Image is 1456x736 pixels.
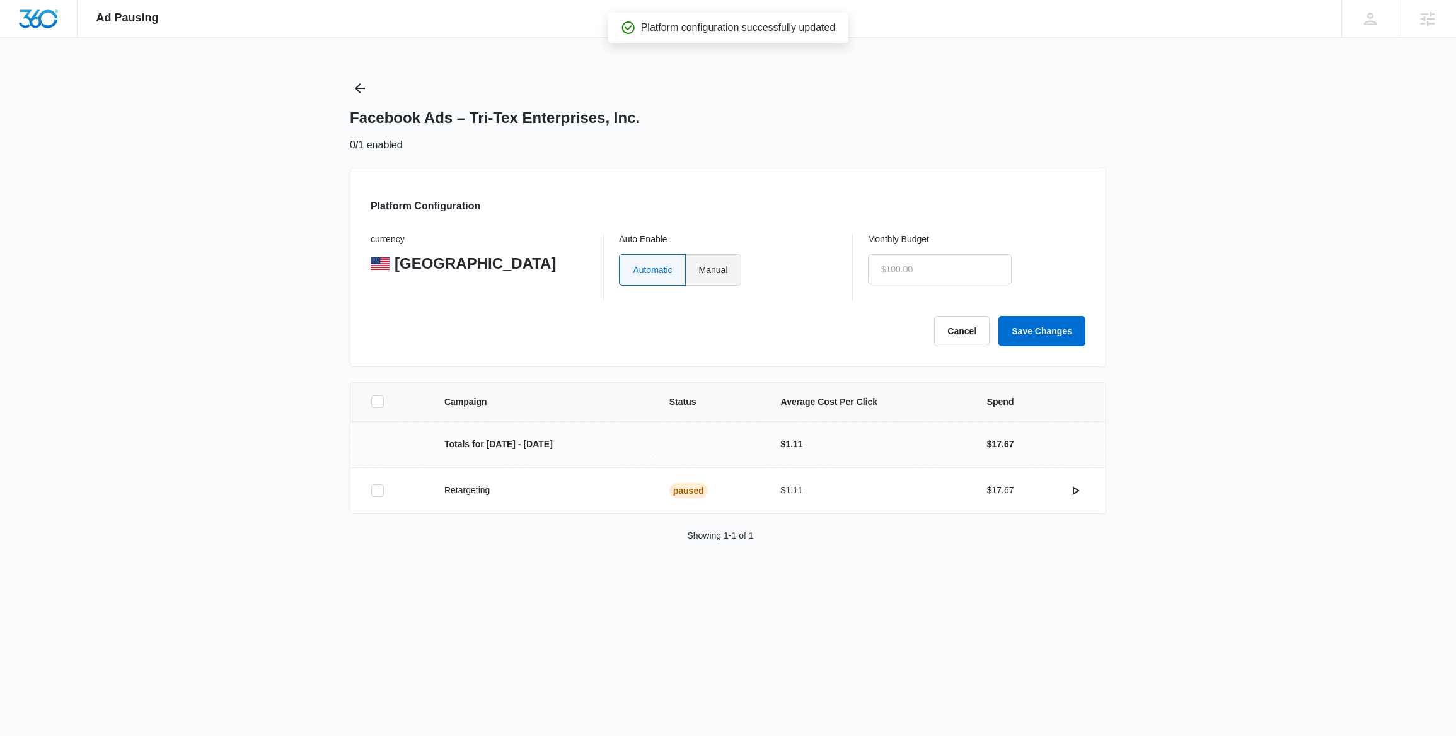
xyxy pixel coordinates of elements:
[687,529,753,542] p: Showing 1-1 of 1
[686,254,741,286] label: Manual
[350,108,640,127] h1: Facebook Ads – Tri-Tex Enterprises, Inc.
[781,484,957,497] p: $1.11
[669,395,751,409] span: Status
[371,257,390,270] img: United States
[934,316,990,346] button: Cancel
[395,254,556,273] p: [GEOGRAPHIC_DATA]
[987,438,1014,451] p: $17.67
[444,395,639,409] span: Campaign
[781,438,957,451] p: $1.11
[781,395,957,409] span: Average Cost Per Click
[641,20,836,35] p: Platform configuration successfully updated
[1065,481,1085,501] button: actions.activate
[998,316,1085,346] button: Save Changes
[987,484,1014,497] p: $17.67
[350,78,370,98] button: Back
[96,11,159,25] span: Ad Pausing
[444,484,639,497] p: Retargeting
[619,254,685,286] label: Automatic
[868,234,1085,245] p: Monthly Budget
[868,254,1012,284] input: $100.00
[619,234,836,245] p: Auto Enable
[669,483,708,498] div: Paused
[371,199,480,214] h3: Platform Configuration
[987,395,1085,409] span: Spend
[444,438,639,451] p: Totals for [DATE] - [DATE]
[350,137,403,153] p: 0/1 enabled
[371,234,588,245] p: currency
